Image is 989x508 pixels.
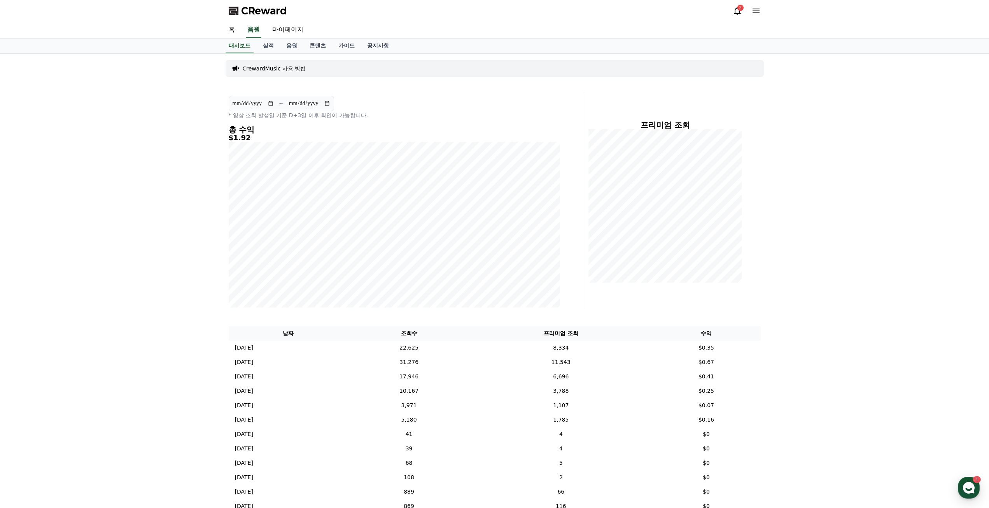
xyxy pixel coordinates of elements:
td: $0 [652,470,760,485]
a: 콘텐츠 [303,39,332,53]
p: ~ [279,99,284,108]
td: 3,788 [470,384,652,398]
td: $0.67 [652,355,760,369]
h4: 총 수익 [229,125,560,134]
p: [DATE] [235,445,253,453]
td: $0 [652,427,760,441]
th: 수익 [652,326,760,341]
td: $0.07 [652,398,760,413]
td: 889 [348,485,470,499]
td: 6,696 [470,369,652,384]
td: 108 [348,470,470,485]
a: 홈 [222,22,241,38]
p: [DATE] [235,358,253,366]
td: $0.16 [652,413,760,427]
td: 5,180 [348,413,470,427]
th: 날짜 [229,326,348,341]
a: 마이페이지 [266,22,310,38]
a: 음원 [280,39,303,53]
a: 가이드 [332,39,361,53]
td: 1,785 [470,413,652,427]
div: 2 [737,5,744,11]
td: $0 [652,441,760,456]
td: $0.35 [652,341,760,355]
td: 17,946 [348,369,470,384]
td: 11,543 [470,355,652,369]
td: 3,971 [348,398,470,413]
a: CReward [229,5,287,17]
th: 프리미엄 조회 [470,326,652,341]
p: [DATE] [235,430,253,438]
a: 공지사항 [361,39,395,53]
p: [DATE] [235,488,253,496]
td: 39 [348,441,470,456]
td: 4 [470,427,652,441]
h4: 프리미엄 조회 [588,121,742,129]
td: 68 [348,456,470,470]
a: 대시보드 [226,39,254,53]
p: [DATE] [235,416,253,424]
th: 조회수 [348,326,470,341]
td: $0 [652,485,760,499]
td: 66 [470,485,652,499]
td: $0.41 [652,369,760,384]
p: [DATE] [235,373,253,381]
p: * 영상 조회 발생일 기준 D+3일 이후 확인이 가능합니다. [229,111,560,119]
p: [DATE] [235,401,253,410]
p: [DATE] [235,387,253,395]
td: 31,276 [348,355,470,369]
h5: $1.92 [229,134,560,142]
td: 1,107 [470,398,652,413]
p: [DATE] [235,473,253,482]
td: 4 [470,441,652,456]
td: 2 [470,470,652,485]
a: 실적 [257,39,280,53]
td: 41 [348,427,470,441]
a: 음원 [246,22,261,38]
td: $0 [652,456,760,470]
p: [DATE] [235,459,253,467]
td: 8,334 [470,341,652,355]
a: CrewardMusic 사용 방법 [243,65,306,72]
td: 10,167 [348,384,470,398]
td: 22,625 [348,341,470,355]
td: 5 [470,456,652,470]
span: CReward [241,5,287,17]
td: $0.25 [652,384,760,398]
a: 2 [733,6,742,16]
p: [DATE] [235,344,253,352]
